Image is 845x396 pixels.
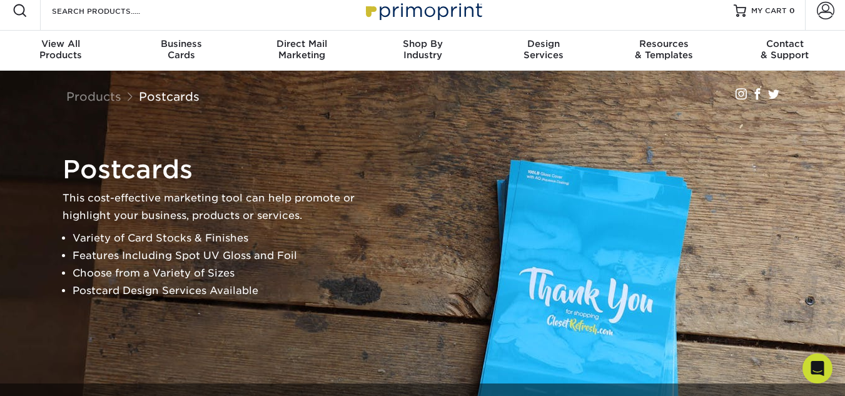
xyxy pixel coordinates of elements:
[362,38,483,61] div: Industry
[604,38,724,61] div: & Templates
[63,155,375,185] h1: Postcards
[362,31,483,71] a: Shop ByIndustry
[73,230,375,247] li: Variety of Card Stocks & Finishes
[789,6,795,15] span: 0
[121,38,241,61] div: Cards
[241,38,362,61] div: Marketing
[724,31,845,71] a: Contact& Support
[63,190,375,225] p: This cost-effective marketing tool can help promote or highlight your business, products or servi...
[483,38,604,49] span: Design
[51,3,173,18] input: SEARCH PRODUCTS.....
[483,31,604,71] a: DesignServices
[604,31,724,71] a: Resources& Templates
[73,282,375,300] li: Postcard Design Services Available
[121,38,241,49] span: Business
[73,247,375,265] li: Features Including Spot UV Gloss and Foil
[73,265,375,282] li: Choose from a Variety of Sizes
[3,358,106,392] iframe: Google Customer Reviews
[121,31,241,71] a: BusinessCards
[241,38,362,49] span: Direct Mail
[751,6,787,16] span: MY CART
[483,38,604,61] div: Services
[802,353,832,383] div: Open Intercom Messenger
[66,89,121,103] a: Products
[724,38,845,61] div: & Support
[139,89,200,103] a: Postcards
[724,38,845,49] span: Contact
[604,38,724,49] span: Resources
[362,38,483,49] span: Shop By
[241,31,362,71] a: Direct MailMarketing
